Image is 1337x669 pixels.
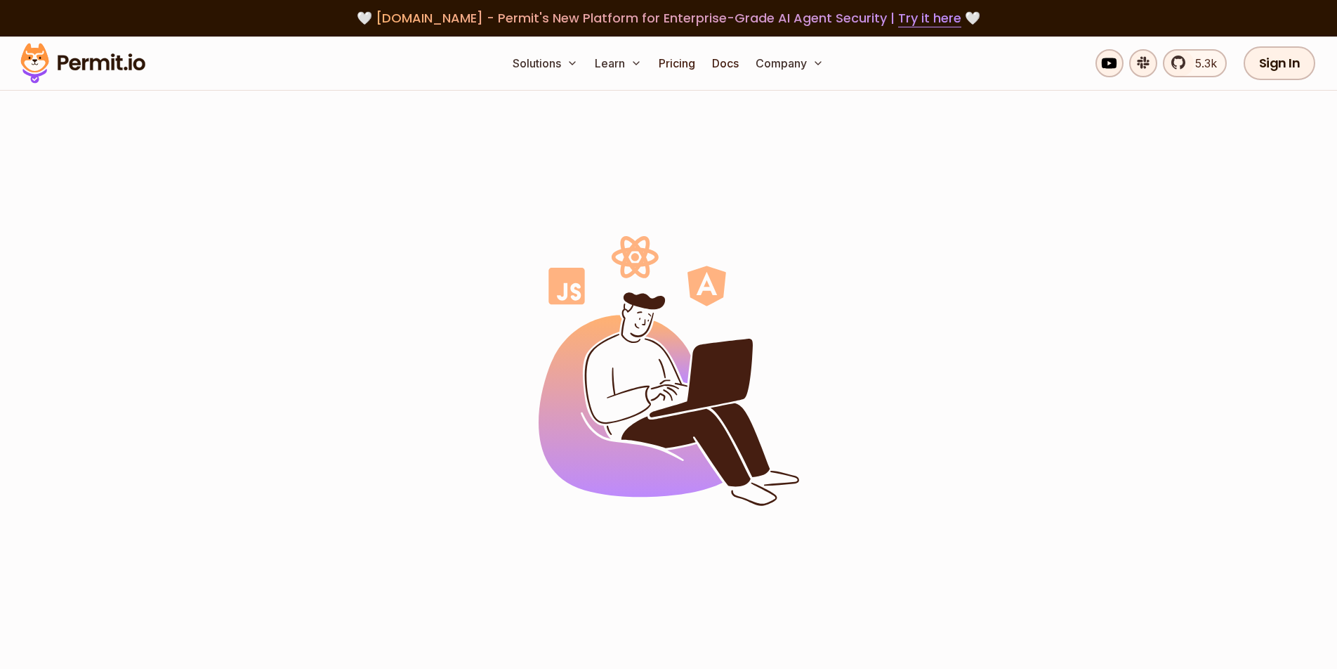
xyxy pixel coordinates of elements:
span: 5.3k [1187,55,1217,72]
button: Solutions [507,49,584,77]
span: [DOMAIN_NAME] - Permit's New Platform for Enterprise-Grade AI Agent Security | [376,9,961,27]
button: Learn [589,49,647,77]
a: 5.3k [1163,49,1227,77]
div: 🤍 🤍 [34,8,1303,28]
img: Permit logo [14,39,152,87]
a: Sign In [1244,46,1316,80]
img: Permit logo [539,236,799,506]
a: Docs [706,49,744,77]
a: Try it here [898,9,961,27]
button: Company [750,49,829,77]
a: Pricing [653,49,701,77]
